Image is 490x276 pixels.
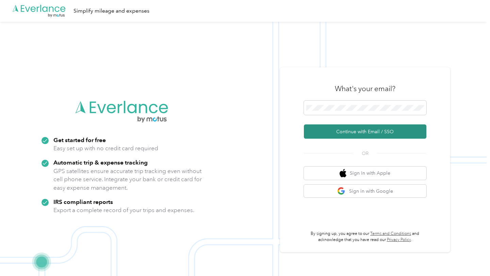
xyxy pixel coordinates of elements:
[304,124,426,139] button: Continue with Email / SSO
[73,7,149,15] div: Simplify mileage and expenses
[340,169,346,177] img: apple logo
[53,206,194,214] p: Export a complete record of your trips and expenses.
[53,159,148,166] strong: Automatic trip & expense tracking
[353,150,377,157] span: OR
[53,167,202,192] p: GPS satellites ensure accurate trip tracking even without cell phone service. Integrate your bank...
[53,198,113,205] strong: IRS compliant reports
[304,167,426,180] button: apple logoSign in with Apple
[337,187,346,195] img: google logo
[304,185,426,198] button: google logoSign in with Google
[335,84,395,93] h3: What's your email?
[370,231,411,236] a: Terms and Conditions
[304,231,426,243] p: By signing up, you agree to our and acknowledge that you have read our .
[53,136,106,143] strong: Get started for free
[53,144,158,153] p: Easy set up with no credit card required
[387,237,411,242] a: Privacy Policy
